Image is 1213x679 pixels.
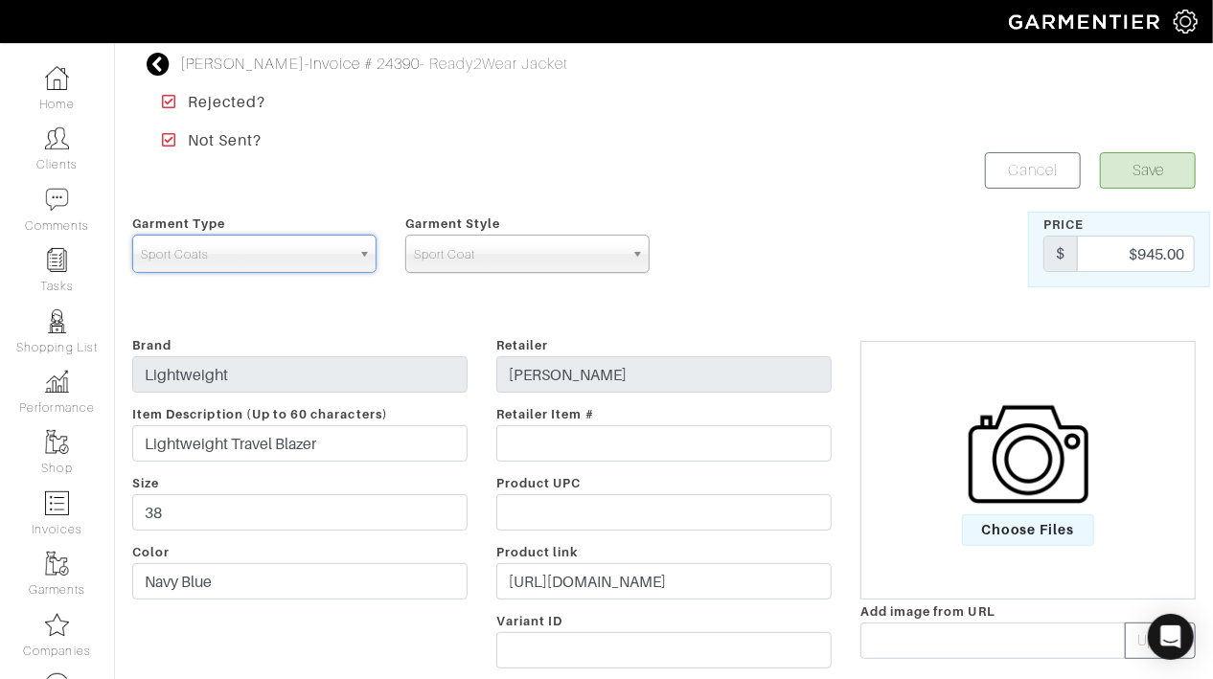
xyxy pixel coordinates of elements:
[141,236,351,274] span: Sport Coats
[45,370,69,394] img: graph-8b7af3c665d003b59727f371ae50e7771705bf0c487971e6e97d053d13c5068d.png
[496,476,582,490] span: Product UPC
[132,216,226,231] span: Garment Type
[132,407,388,421] span: Item Description (Up to 60 characters)
[45,309,69,333] img: stylists-icon-eb353228a002819b7ec25b43dbf5f0378dd9e0616d9560372ff212230b889e62.png
[309,56,421,73] a: Invoice # 24390
[180,56,305,73] a: [PERSON_NAME]
[405,216,501,231] span: Garment Style
[985,152,1081,189] a: Cancel
[45,188,69,212] img: comment-icon-a0a6a9ef722e966f86d9cbdc48e553b5cf19dbc54f86b18d962a5391bc8f6eb6.png
[860,604,996,619] span: Add image from URL
[45,491,69,515] img: orders-icon-0abe47150d42831381b5fb84f609e132dff9fe21cb692f30cb5eec754e2cba89.png
[45,552,69,576] img: garments-icon-b7da505a4dc4fd61783c78ac3ca0ef83fa9d6f193b1c9dc38574b1d14d53ca28.png
[1125,622,1196,659] button: Upload
[999,5,1174,38] img: garmentier-logo-header-white-b43fb05a5012e4ada735d5af1a66efaba907eab6374d6393d1fbf88cb4ef424d.png
[414,236,624,274] span: Sport Coat
[45,248,69,272] img: reminder-icon-8004d30b9f0a5d33ae49ab947aed9ed385cf756f9e5892f1edd6e32f2345188e.png
[1174,10,1198,34] img: gear-icon-white-bd11855cb880d31180b6d7d6211b90ccbf57a29d726f0c71d8c61bd08dd39cc2.png
[45,613,69,637] img: companies-icon-14a0f246c7e91f24465de634b560f0151b0cc5c9ce11af5fac52e6d7d6371812.png
[496,614,563,628] span: Variant ID
[496,407,594,421] span: Retailer Item #
[1148,614,1194,660] div: Open Intercom Messenger
[1043,236,1078,272] div: $
[45,66,69,90] img: dashboard-icon-dbcd8f5a0b271acd01030246c82b418ddd0df26cd7fceb0bd07c9910d44c42f6.png
[180,53,568,76] div: - - Ready2Wear Jacket
[496,545,579,559] span: Product link
[132,476,159,490] span: Size
[496,338,548,352] span: Retailer
[962,514,1095,546] span: Choose Files
[188,93,265,111] strong: Rejected?
[1100,152,1196,189] button: Save
[188,131,262,149] strong: Not Sent?
[1043,217,1084,232] span: Price
[132,338,172,352] span: Brand
[45,430,69,454] img: garments-icon-b7da505a4dc4fd61783c78ac3ca0ef83fa9d6f193b1c9dc38574b1d14d53ca28.png
[45,126,69,150] img: clients-icon-6bae9207a08558b7cb47a8932f037763ab4055f8c8b6bfacd5dc20c3e0201464.png
[132,545,170,559] span: Color
[969,395,1088,514] img: camera-icon-fc4d3dba96d4bd47ec8a31cd2c90eca330c9151d3c012df1ec2579f4b5ff7bac.png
